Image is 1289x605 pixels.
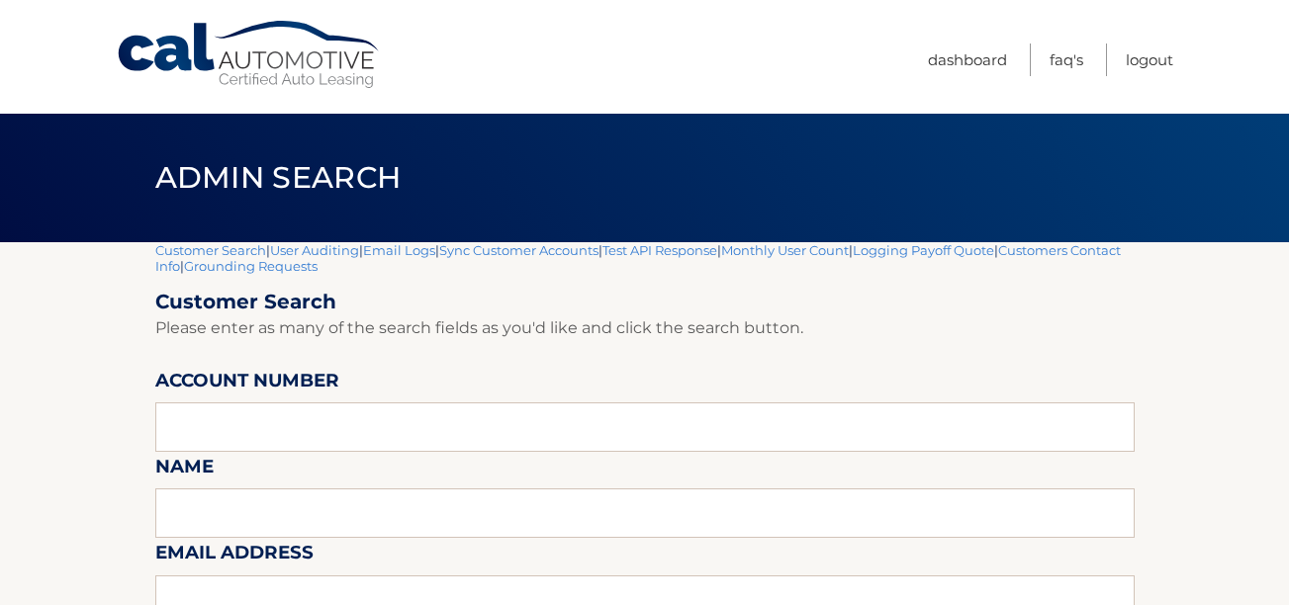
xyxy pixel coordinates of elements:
a: Customers Contact Info [155,242,1121,274]
label: Account Number [155,366,339,402]
a: Customer Search [155,242,266,258]
a: Logging Payoff Quote [853,242,994,258]
a: Dashboard [928,43,1007,76]
a: Test API Response [602,242,717,258]
a: User Auditing [270,242,359,258]
p: Please enter as many of the search fields as you'd like and click the search button. [155,314,1135,342]
a: Grounding Requests [184,258,318,274]
a: Monthly User Count [721,242,849,258]
a: FAQ's [1050,43,1083,76]
h2: Customer Search [155,290,1135,314]
a: Logout [1126,43,1173,76]
a: Sync Customer Accounts [439,242,598,258]
span: Admin Search [155,159,402,196]
a: Cal Automotive [116,20,383,90]
label: Email Address [155,538,314,574]
a: Email Logs [363,242,435,258]
label: Name [155,452,214,488]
